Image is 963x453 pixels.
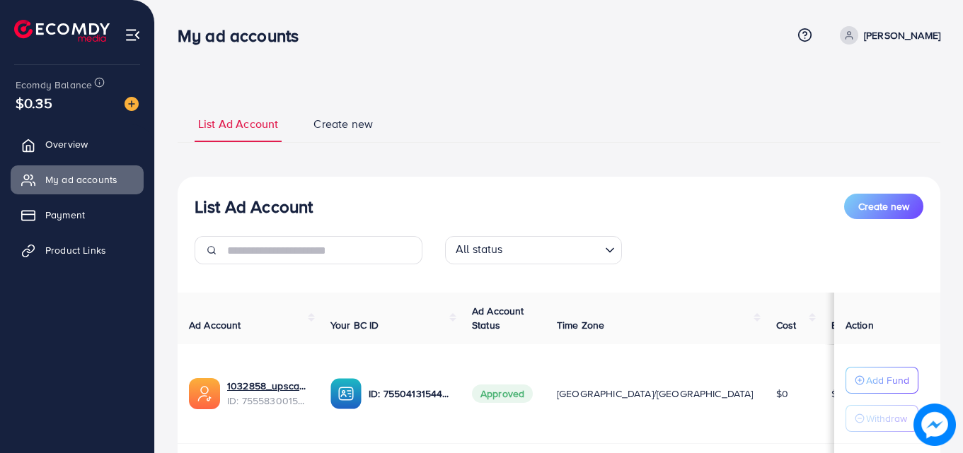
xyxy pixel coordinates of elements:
img: logo [14,20,110,42]
p: Withdraw [866,410,907,427]
button: Withdraw [846,405,918,432]
p: ID: 7550413154430468104 [369,385,449,402]
div: Search for option [445,236,622,264]
span: Payment [45,208,85,222]
span: Create new [313,116,373,132]
span: List Ad Account [198,116,278,132]
span: Create new [858,199,909,213]
span: Your BC ID [330,318,379,332]
span: $0 [776,387,788,401]
span: My ad accounts [45,172,117,187]
a: Payment [11,201,144,229]
a: Product Links [11,236,144,264]
span: Product Links [45,243,106,257]
img: image [125,97,139,111]
p: [PERSON_NAME] [864,27,940,44]
a: 1032858_upscaler marketing 1_1759228794892 [227,379,308,393]
span: ID: 7555830015561351185 [227,394,308,408]
span: All status [453,238,506,261]
img: menu [125,27,141,43]
span: Ad Account Status [472,304,524,332]
span: $0.35 [16,93,52,113]
span: Overview [45,137,88,151]
button: Add Fund [846,367,918,394]
h3: List Ad Account [195,196,313,217]
span: [GEOGRAPHIC_DATA]/[GEOGRAPHIC_DATA] [557,387,754,401]
h3: My ad accounts [178,25,310,46]
span: Time Zone [557,318,604,332]
span: Cost [776,318,797,332]
p: Add Fund [866,372,909,389]
img: image [913,404,956,446]
a: Overview [11,130,144,158]
span: Approved [472,384,533,403]
span: Ad Account [189,318,241,332]
span: Ecomdy Balance [16,78,92,92]
div: <span class='underline'>1032858_upscaler marketing 1_1759228794892</span></br>7555830015561351185 [227,379,308,408]
img: ic-ba-acc.ded83a64.svg [330,378,362,409]
span: Action [846,318,874,332]
input: Search for option [507,239,599,261]
button: Create new [844,194,923,219]
img: ic-ads-acc.e4c84228.svg [189,378,220,409]
a: [PERSON_NAME] [834,26,940,45]
a: My ad accounts [11,165,144,194]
